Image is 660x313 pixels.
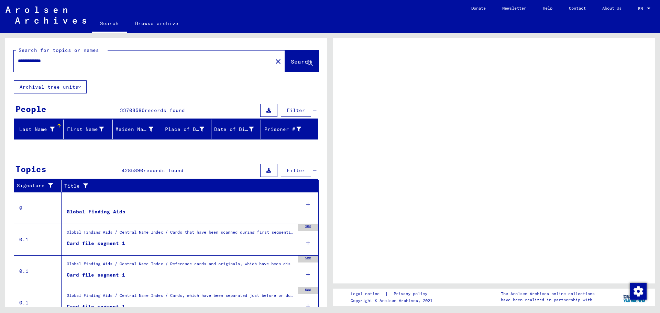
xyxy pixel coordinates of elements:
span: 4285890 [122,167,143,174]
span: Search [291,58,311,65]
td: 0.1 [14,255,62,287]
div: Global Finding Aids / Central Name Index / Cards that have been scanned during first sequential m... [67,229,294,239]
div: Card file segment 1 [67,240,125,247]
div: 350 [298,224,318,231]
div: Maiden Name [115,126,153,133]
mat-header-cell: First Name [64,120,113,139]
button: Search [285,51,319,72]
div: First Name [66,126,104,133]
img: Arolsen_neg.svg [5,7,86,24]
div: Title [64,180,312,191]
mat-header-cell: Date of Birth [211,120,261,139]
div: Prisoner # [264,126,301,133]
mat-header-cell: Maiden Name [113,120,162,139]
div: 500 [298,256,318,262]
p: The Arolsen Archives online collections [501,291,595,297]
div: Global Finding Aids / Central Name Index / Reference cards and originals, which have been discove... [67,261,294,270]
mat-header-cell: Prisoner # [261,120,318,139]
div: 500 [298,287,318,294]
div: Last Name [17,124,63,135]
a: Privacy policy [388,290,436,298]
div: Maiden Name [115,124,162,135]
mat-header-cell: Place of Birth [162,120,212,139]
img: yv_logo.png [622,288,648,305]
div: Place of Birth [165,124,213,135]
div: Date of Birth [214,124,262,135]
span: records found [145,107,185,113]
span: Filter [287,167,305,174]
div: Last Name [17,126,55,133]
button: Filter [281,104,311,117]
button: Clear [271,54,285,68]
td: 0 [14,192,62,224]
div: Card file segment 1 [67,303,125,310]
div: People [15,103,46,115]
div: Card file segment 1 [67,271,125,279]
div: Signature [17,182,56,189]
span: 33708586 [120,107,145,113]
a: Search [92,15,127,33]
div: Place of Birth [165,126,205,133]
mat-label: Search for topics or names [19,47,99,53]
div: Date of Birth [214,126,254,133]
div: Change consent [630,283,646,299]
button: Archival tree units [14,80,87,93]
a: Legal notice [351,290,385,298]
button: Filter [281,164,311,177]
div: Title [64,182,305,190]
mat-icon: close [274,57,282,66]
p: have been realized in partnership with [501,297,595,303]
div: Prisoner # [264,124,310,135]
img: Change consent [630,283,647,300]
a: Browse archive [127,15,187,32]
div: Global Finding Aids / Central Name Index / Cards, which have been separated just before or during... [67,292,294,302]
span: Filter [287,107,305,113]
mat-header-cell: Last Name [14,120,64,139]
span: EN [638,6,646,11]
div: First Name [66,124,113,135]
div: Signature [17,180,63,191]
div: Global Finding Aids [67,208,125,215]
td: 0.1 [14,224,62,255]
span: records found [143,167,184,174]
div: Topics [15,163,46,175]
p: Copyright © Arolsen Archives, 2021 [351,298,436,304]
div: | [351,290,436,298]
